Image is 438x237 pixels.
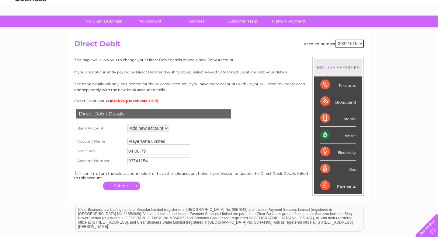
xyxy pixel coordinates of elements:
[418,26,432,30] a: Log out
[171,16,221,27] a: Services
[126,99,158,103] button: (Reactivate DD?)
[320,143,356,160] div: Electricity
[110,99,125,103] span: Inactive
[324,65,337,70] div: LIVE
[217,16,268,27] a: Customer Help
[264,16,314,27] a: Make A Payment
[320,177,356,194] div: Payments
[363,26,381,30] a: Telecoms
[76,109,231,118] div: Direct Debit Details
[74,69,364,75] p: If you are not currently paying by Direct Debit and wish to do so, select Re-Activate Direct Debi...
[74,99,364,103] div: Direct Debit Status:
[74,81,364,93] p: The bank details will only be updated for the selected account, if you have more accounts with us...
[74,156,126,166] th: Account Number
[323,3,365,11] a: 0333 014 3131
[125,16,175,27] a: My Account
[74,123,126,133] th: Bank Account
[15,16,46,34] img: logo.png
[74,146,126,156] th: Sort Code
[385,26,394,30] a: Blog
[74,136,126,146] th: Account Name
[79,16,129,27] a: My Clear Business
[346,26,360,30] a: Energy
[74,57,364,63] p: This page will allow you to change your Direct Debit details or add a new Bank Account.
[74,40,364,51] h2: Direct Debit
[314,59,362,76] div: MY SERVICES
[74,170,364,180] div: I confirm, I am the sole account holder or have the sole account holder's permission to update th...
[331,26,342,30] a: Water
[76,3,363,30] div: Clear Business is a trading name of Verastar Limited (registered in [GEOGRAPHIC_DATA] No. 3667643...
[320,161,356,177] div: Gas
[320,76,356,93] div: Telecoms
[320,93,356,110] div: Broadband
[320,110,356,127] div: Mobile
[320,127,356,143] div: Water
[304,40,364,48] div: Account number
[398,26,412,30] a: Contact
